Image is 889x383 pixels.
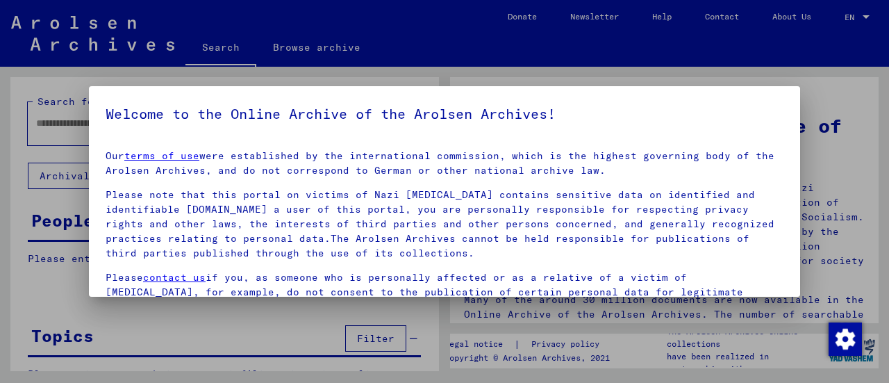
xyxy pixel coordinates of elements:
p: Our were established by the international commission, which is the highest governing body of the ... [106,149,783,178]
h5: Welcome to the Online Archive of the Arolsen Archives! [106,103,783,125]
p: Please if you, as someone who is personally affected or as a relative of a victim of [MEDICAL_DAT... [106,270,783,314]
div: Change consent [828,322,861,355]
p: Please note that this portal on victims of Nazi [MEDICAL_DATA] contains sensitive data on identif... [106,188,783,261]
a: contact us [143,271,206,284]
a: terms of use [124,149,199,162]
img: Change consent [829,323,862,356]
